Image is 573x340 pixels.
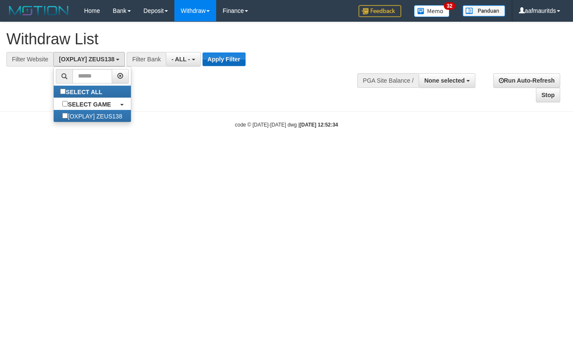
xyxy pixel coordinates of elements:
button: [OXPLAY] ZEUS138 [53,52,125,66]
strong: [DATE] 12:52:34 [300,122,338,128]
div: Filter Bank [127,52,166,66]
img: panduan.png [463,5,505,17]
input: [OXPLAY] ZEUS138 [62,113,68,118]
img: Feedback.jpg [359,5,401,17]
small: code © [DATE]-[DATE] dwg | [235,122,338,128]
div: Filter Website [6,52,53,66]
b: SELECT GAME [68,101,111,108]
span: None selected [424,77,465,84]
div: PGA Site Balance / [357,73,419,88]
span: 32 [444,2,455,10]
a: SELECT GAME [54,98,130,110]
a: Stop [536,88,560,102]
img: Button%20Memo.svg [414,5,450,17]
span: - ALL - [171,56,190,63]
label: SELECT ALL [54,86,111,98]
img: MOTION_logo.png [6,4,71,17]
input: SELECT ALL [60,89,66,94]
input: SELECT GAME [62,101,68,107]
button: - ALL - [166,52,200,66]
label: [OXPLAY] ZEUS138 [54,110,130,122]
button: Apply Filter [203,52,246,66]
button: None selected [419,73,475,88]
a: Run Auto-Refresh [493,73,560,88]
h1: Withdraw List [6,31,373,48]
span: [OXPLAY] ZEUS138 [59,56,114,63]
